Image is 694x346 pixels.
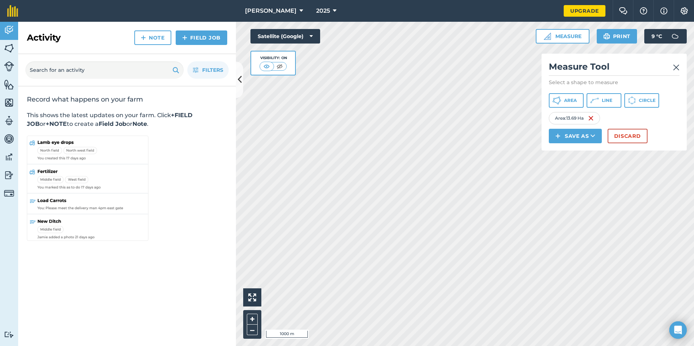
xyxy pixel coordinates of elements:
div: Visibility: On [260,55,287,61]
img: A question mark icon [639,7,648,15]
button: Area [549,93,584,108]
img: Four arrows, one pointing top left, one top right, one bottom right and the last bottom left [248,293,256,301]
span: Line [602,98,612,103]
button: Filters [187,61,229,79]
img: svg+xml;base64,PD94bWwgdmVyc2lvbj0iMS4wIiBlbmNvZGluZz0idXRmLTgiPz4KPCEtLSBHZW5lcmF0b3I6IEFkb2JlIE... [4,115,14,126]
span: Filters [202,66,223,74]
span: Area [564,98,577,103]
img: svg+xml;base64,PHN2ZyB4bWxucz0iaHR0cDovL3d3dy53My5vcmcvMjAwMC9zdmciIHdpZHRoPSIxNCIgaGVpZ2h0PSIyNC... [555,132,560,140]
img: svg+xml;base64,PHN2ZyB4bWxucz0iaHR0cDovL3d3dy53My5vcmcvMjAwMC9zdmciIHdpZHRoPSIyMiIgaGVpZ2h0PSIzMC... [673,63,679,72]
button: Save as [549,129,602,143]
img: svg+xml;base64,PHN2ZyB4bWxucz0iaHR0cDovL3d3dy53My5vcmcvMjAwMC9zdmciIHdpZHRoPSI1NiIgaGVpZ2h0PSI2MC... [4,97,14,108]
img: svg+xml;base64,PHN2ZyB4bWxucz0iaHR0cDovL3d3dy53My5vcmcvMjAwMC9zdmciIHdpZHRoPSIxNiIgaGVpZ2h0PSIyNC... [588,114,594,123]
input: Search for an activity [25,61,184,79]
img: svg+xml;base64,PHN2ZyB4bWxucz0iaHR0cDovL3d3dy53My5vcmcvMjAwMC9zdmciIHdpZHRoPSIxNyIgaGVpZ2h0PSIxNy... [660,7,668,15]
p: This shows the latest updates on your farm. Click or to create a or . [27,111,227,128]
img: svg+xml;base64,PHN2ZyB4bWxucz0iaHR0cDovL3d3dy53My5vcmcvMjAwMC9zdmciIHdpZHRoPSIxOSIgaGVpZ2h0PSIyNC... [603,32,610,41]
img: svg+xml;base64,PHN2ZyB4bWxucz0iaHR0cDovL3d3dy53My5vcmcvMjAwMC9zdmciIHdpZHRoPSI1MCIgaGVpZ2h0PSI0MC... [275,63,284,70]
button: + [247,314,258,325]
img: svg+xml;base64,PHN2ZyB4bWxucz0iaHR0cDovL3d3dy53My5vcmcvMjAwMC9zdmciIHdpZHRoPSI1NiIgaGVpZ2h0PSI2MC... [4,79,14,90]
img: svg+xml;base64,PD94bWwgdmVyc2lvbj0iMS4wIiBlbmNvZGluZz0idXRmLTgiPz4KPCEtLSBHZW5lcmF0b3I6IEFkb2JlIE... [4,61,14,71]
img: fieldmargin Logo [7,5,18,17]
img: svg+xml;base64,PD94bWwgdmVyc2lvbj0iMS4wIiBlbmNvZGluZz0idXRmLTgiPz4KPCEtLSBHZW5lcmF0b3I6IEFkb2JlIE... [668,29,682,44]
img: svg+xml;base64,PHN2ZyB4bWxucz0iaHR0cDovL3d3dy53My5vcmcvMjAwMC9zdmciIHdpZHRoPSI1MCIgaGVpZ2h0PSI0MC... [262,63,271,70]
img: svg+xml;base64,PD94bWwgdmVyc2lvbj0iMS4wIiBlbmNvZGluZz0idXRmLTgiPz4KPCEtLSBHZW5lcmF0b3I6IEFkb2JlIE... [4,170,14,181]
a: Upgrade [564,5,605,17]
p: Select a shape to measure [549,79,679,86]
img: Two speech bubbles overlapping with the left bubble in the forefront [619,7,628,15]
button: Line [587,93,621,108]
button: Discard [608,129,648,143]
span: 9 ° C [652,29,662,44]
img: A cog icon [680,7,689,15]
img: svg+xml;base64,PD94bWwgdmVyc2lvbj0iMS4wIiBlbmNvZGluZz0idXRmLTgiPz4KPCEtLSBHZW5lcmF0b3I6IEFkb2JlIE... [4,188,14,198]
img: svg+xml;base64,PHN2ZyB4bWxucz0iaHR0cDovL3d3dy53My5vcmcvMjAwMC9zdmciIHdpZHRoPSIxNCIgaGVpZ2h0PSIyNC... [141,33,146,42]
button: – [247,325,258,335]
h2: Measure Tool [549,61,679,76]
img: svg+xml;base64,PHN2ZyB4bWxucz0iaHR0cDovL3d3dy53My5vcmcvMjAwMC9zdmciIHdpZHRoPSI1NiIgaGVpZ2h0PSI2MC... [4,43,14,54]
img: svg+xml;base64,PD94bWwgdmVyc2lvbj0iMS4wIiBlbmNvZGluZz0idXRmLTgiPz4KPCEtLSBHZW5lcmF0b3I6IEFkb2JlIE... [4,331,14,338]
button: Satellite (Google) [250,29,320,44]
strong: Note [132,120,147,127]
strong: +NOTE [46,120,67,127]
img: svg+xml;base64,PHN2ZyB4bWxucz0iaHR0cDovL3d3dy53My5vcmcvMjAwMC9zdmciIHdpZHRoPSIxNCIgaGVpZ2h0PSIyNC... [182,33,187,42]
h2: Activity [27,32,61,44]
div: Area : 13.69 Ha [549,112,600,124]
button: 9 °C [644,29,687,44]
h2: Record what happens on your farm [27,95,227,104]
a: Note [134,30,171,45]
img: Ruler icon [544,33,551,40]
button: Print [597,29,637,44]
img: svg+xml;base64,PD94bWwgdmVyc2lvbj0iMS4wIiBlbmNvZGluZz0idXRmLTgiPz4KPCEtLSBHZW5lcmF0b3I6IEFkb2JlIE... [4,152,14,162]
span: Circle [639,98,656,103]
strong: Field Job [99,120,126,127]
img: svg+xml;base64,PD94bWwgdmVyc2lvbj0iMS4wIiBlbmNvZGluZz0idXRmLTgiPz4KPCEtLSBHZW5lcmF0b3I6IEFkb2JlIE... [4,25,14,36]
a: Field Job [176,30,227,45]
img: svg+xml;base64,PD94bWwgdmVyc2lvbj0iMS4wIiBlbmNvZGluZz0idXRmLTgiPz4KPCEtLSBHZW5lcmF0b3I6IEFkb2JlIE... [4,133,14,144]
button: Measure [536,29,589,44]
span: [PERSON_NAME] [245,7,297,15]
button: Circle [624,93,659,108]
div: Open Intercom Messenger [669,321,687,339]
span: 2025 [316,7,330,15]
img: svg+xml;base64,PHN2ZyB4bWxucz0iaHR0cDovL3d3dy53My5vcmcvMjAwMC9zdmciIHdpZHRoPSIxOSIgaGVpZ2h0PSIyNC... [172,66,179,74]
